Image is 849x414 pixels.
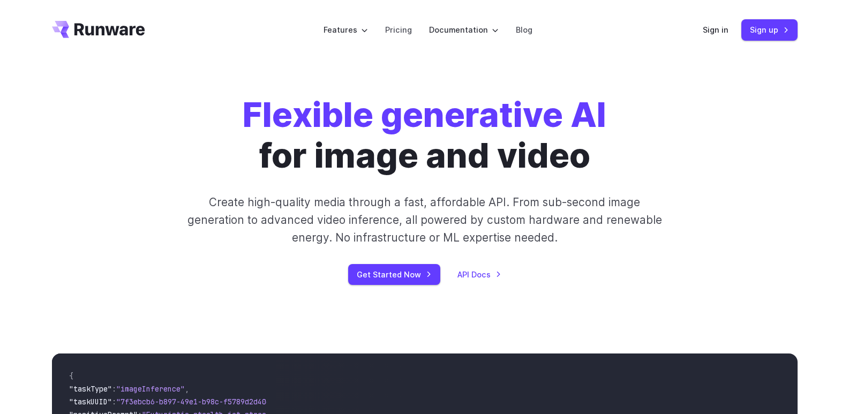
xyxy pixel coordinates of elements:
span: { [69,371,73,381]
span: , [185,384,189,394]
span: "7f3ebcb6-b897-49e1-b98c-f5789d2d40d7" [116,397,279,407]
p: Create high-quality media through a fast, affordable API. From sub-second image generation to adv... [186,193,663,247]
a: Sign in [703,24,728,36]
span: "taskUUID" [69,397,112,407]
label: Features [324,24,368,36]
strong: Flexible generative AI [243,94,606,135]
h1: for image and video [243,94,606,176]
a: Sign up [741,19,798,40]
a: Get Started Now [348,264,440,285]
a: Blog [516,24,532,36]
a: Go to / [52,21,145,38]
a: Pricing [385,24,412,36]
a: API Docs [457,268,501,281]
span: : [112,397,116,407]
span: "taskType" [69,384,112,394]
span: "imageInference" [116,384,185,394]
span: : [112,384,116,394]
label: Documentation [429,24,499,36]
